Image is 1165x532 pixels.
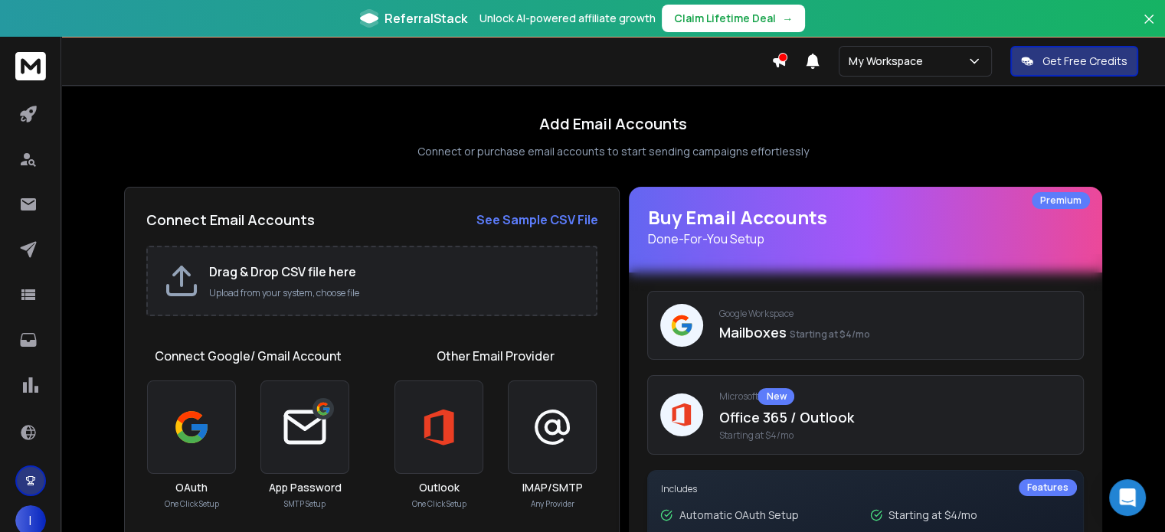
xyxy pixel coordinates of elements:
p: Mailboxes [718,321,1071,343]
h1: Other Email Provider [437,347,555,365]
div: New [758,388,794,405]
p: SMTP Setup [284,498,326,510]
span: Starting at $4/mo [718,429,1071,442]
h3: App Password [269,480,342,495]
p: Done-For-You Setup [647,230,1084,248]
h3: OAuth [175,480,208,495]
h3: IMAP/SMTP [522,480,583,495]
p: Automatic OAuth Setup [679,508,798,523]
a: See Sample CSV File [476,211,597,229]
h3: Outlook [419,480,460,495]
div: Features [1019,479,1077,496]
p: Microsoft [718,388,1071,405]
h2: Connect Email Accounts [146,209,315,230]
p: Connect or purchase email accounts to start sending campaigns effortlessly [417,144,809,159]
p: Office 365 / Outlook [718,406,1071,428]
strong: See Sample CSV File [476,211,597,228]
div: Premium [1032,192,1090,209]
p: Google Workspace [718,308,1071,320]
p: Any Provider [531,498,574,510]
p: One Click Setup [165,498,219,510]
button: Close banner [1139,9,1159,46]
span: Starting at $4/mo [789,328,869,341]
p: Includes [660,483,1071,495]
span: → [782,11,793,26]
p: One Click Setup [412,498,466,510]
button: Claim Lifetime Deal→ [662,5,805,32]
h1: Add Email Accounts [539,113,687,135]
h1: Connect Google/ Gmail Account [155,347,342,365]
p: Unlock AI-powered affiliate growth [479,11,656,26]
div: Open Intercom Messenger [1109,479,1146,516]
h2: Drag & Drop CSV file here [209,263,581,281]
p: Upload from your system, choose file [209,287,581,299]
span: ReferralStack [385,9,467,28]
p: My Workspace [849,54,929,69]
p: Get Free Credits [1042,54,1127,69]
p: Starting at $4/mo [888,508,977,523]
h1: Buy Email Accounts [647,205,1084,248]
button: Get Free Credits [1010,46,1138,77]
